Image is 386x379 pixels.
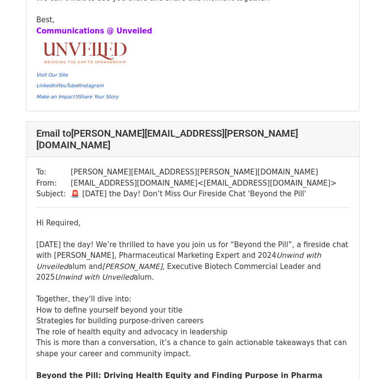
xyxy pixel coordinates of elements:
font: I I [36,83,104,88]
td: [PERSON_NAME][EMAIL_ADDRESS][PERSON_NAME][DOMAIN_NAME] [71,167,337,178]
font: I [36,94,119,99]
iframe: Chat Widget [338,332,386,379]
a: Visit Our Site [36,72,68,78]
h4: Email to [PERSON_NAME][EMAIL_ADDRESS][PERSON_NAME][DOMAIN_NAME] [36,127,350,151]
li: How to define yourself beyond your title [36,305,350,316]
a: Instagram [79,83,104,88]
a: Share Your Story [78,94,119,99]
font: Communications @ Unveiled [36,27,152,35]
td: From: [36,178,71,189]
td: 🚨 [DATE] the Day! Don’t Miss Our Fireside Chat 'Beyond the Pill' [71,189,337,200]
img: AIorK4zIR5cT_0sXnmxCJOPndZpJ-9pmNbvT0Dw1NtjPIDoPwbxu9UPv50UjWYXi7T85LJmwAvEEuwI [36,36,133,69]
i: [PERSON_NAME] [102,262,163,271]
td: Subject: [36,189,71,200]
li: The role of health equity and advocacy in leadership [36,327,350,338]
i: Unwind with Unveiled [55,273,134,282]
td: [EMAIL_ADDRESS][DOMAIN_NAME] < [EMAIL_ADDRESS][DOMAIN_NAME] > [71,178,337,189]
a: Make an Impact! [36,94,77,99]
a: YouTube [58,83,78,88]
a: LinkedIn [36,83,57,88]
td: To: [36,167,71,178]
i: Unwind with Unveiled [36,251,321,271]
li: Strategies for building purpose-driven careers [36,316,350,327]
div: Hi Required, [36,218,350,229]
div: Best, [36,15,350,26]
